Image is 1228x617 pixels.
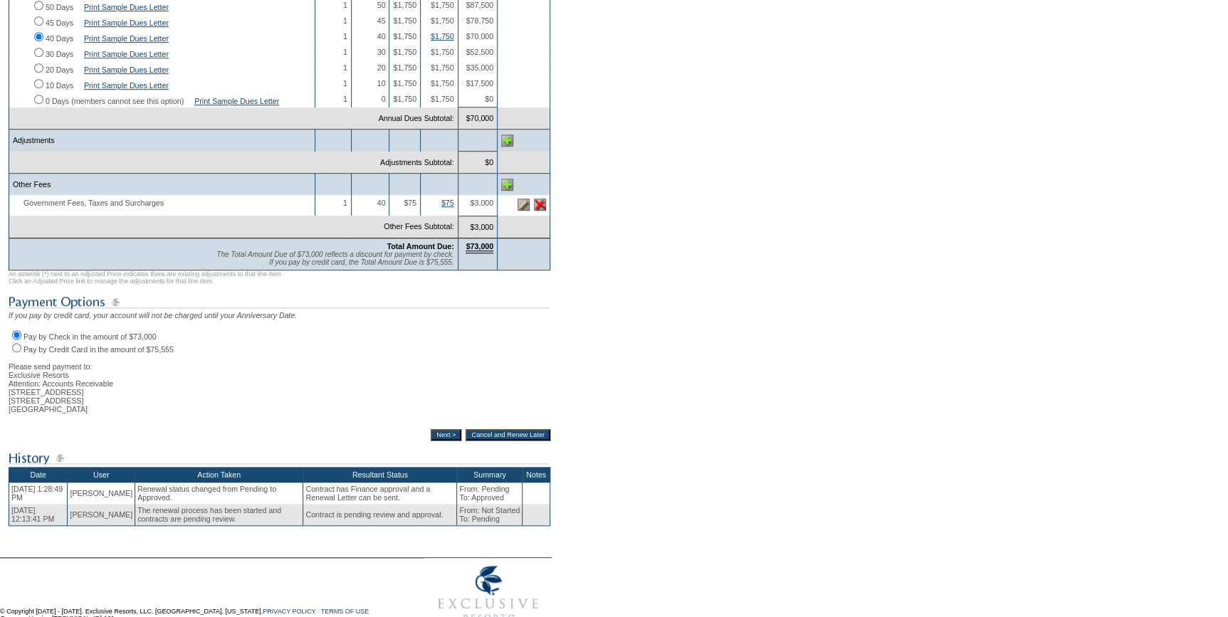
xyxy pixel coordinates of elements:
[9,504,68,526] td: [DATE] 12:13:41 PM
[216,251,453,266] span: The Total Amount Due of $73,000 reflects a discount for payment by check. If you pay by credit ca...
[343,48,347,56] span: 1
[343,79,347,88] span: 1
[46,34,73,43] label: 40 Days
[377,63,386,72] span: 20
[466,79,493,88] span: $17,500
[457,482,523,504] td: From: Pending To: Approved
[470,199,493,207] span: $3,000
[393,16,416,25] span: $1,750
[466,48,493,56] span: $52,500
[9,270,283,285] span: An asterisk (*) next to an Adjusted Price indicates there are existing adjustments to that line i...
[9,293,550,311] img: subTtlPaymentOptions.gif
[431,32,454,41] a: $1,750
[377,199,386,207] span: 40
[457,504,523,526] td: From: Not Started To: Pending
[377,1,386,9] span: 50
[501,135,513,147] img: Add Adjustments line item
[9,107,458,130] td: Annual Dues Subtotal:
[46,19,73,27] label: 45 Days
[194,97,279,105] a: Print Sample Dues Letter
[9,238,458,270] td: Total Amount Due:
[518,199,530,211] img: Edit this line item
[46,3,73,11] label: 50 Days
[393,32,416,41] span: $1,750
[441,199,454,207] a: $75
[263,608,315,615] a: PRIVACY POLICY
[135,467,303,482] th: Action Taken
[377,48,386,56] span: 30
[303,467,457,482] th: Resultant Status
[23,332,157,341] label: Pay by Check in the amount of $73,000
[393,95,416,103] span: $1,750
[466,429,550,441] input: Cancel and Renew Later
[23,345,174,354] label: Pay by Credit Card in the amount of $75,555
[68,482,135,504] td: [PERSON_NAME]
[84,81,169,90] a: Print Sample Dues Letter
[46,97,184,105] label: 0 Days (members cannot see this option)
[9,174,315,196] td: Other Fees
[46,65,73,74] label: 20 Days
[431,429,461,441] input: Next >
[13,199,171,207] span: Government Fees, Taxes and Surcharges
[458,152,497,174] td: $0
[46,50,73,58] label: 30 Days
[343,32,347,41] span: 1
[466,32,493,41] span: $70,000
[431,1,454,9] span: $1,750
[343,95,347,103] span: 1
[466,16,493,25] span: $78,750
[458,216,497,238] td: $3,000
[431,79,454,88] span: $1,750
[9,130,315,152] td: Adjustments
[68,504,135,526] td: [PERSON_NAME]
[466,63,493,72] span: $35,000
[466,242,493,253] span: $73,000
[9,152,458,174] td: Adjustments Subtotal:
[84,50,169,58] a: Print Sample Dues Letter
[9,482,68,504] td: [DATE] 1:28:49 PM
[431,48,454,56] span: $1,750
[377,79,386,88] span: 10
[9,216,458,238] td: Other Fees Subtotal:
[343,199,347,207] span: 1
[393,48,416,56] span: $1,750
[303,504,457,526] td: Contract is pending review and approval.
[343,16,347,25] span: 1
[9,311,297,320] span: If you pay by credit card, your account will not be charged until your Anniversary Date.
[68,467,135,482] th: User
[382,95,386,103] span: 0
[84,3,169,11] a: Print Sample Dues Letter
[485,95,493,103] span: $0
[84,65,169,74] a: Print Sample Dues Letter
[135,504,303,526] td: The renewal process has been started and contracts are pending review.
[501,179,513,191] img: Add Other Fees line item
[377,16,386,25] span: 45
[9,449,550,467] img: subTtlHistory.gif
[321,608,369,615] a: TERMS OF USE
[9,467,68,482] th: Date
[404,199,416,207] span: $75
[135,482,303,504] td: Renewal status changed from Pending to Approved.
[466,1,493,9] span: $87,500
[457,467,523,482] th: Summary
[84,19,169,27] a: Print Sample Dues Letter
[9,354,550,413] div: Please send payment to: Exclusive Resorts Attention: Accounts Receivable [STREET_ADDRESS] [STREET...
[431,63,454,72] span: $1,750
[523,467,550,482] th: Notes
[393,63,416,72] span: $1,750
[343,63,347,72] span: 1
[343,1,347,9] span: 1
[46,81,73,90] label: 10 Days
[84,34,169,43] a: Print Sample Dues Letter
[534,199,546,211] img: Delete this line item
[393,1,416,9] span: $1,750
[377,32,386,41] span: 40
[458,107,497,130] td: $70,000
[303,482,457,504] td: Contract has Finance approval and a Renewal Letter can be sent.
[431,95,454,103] span: $1,750
[393,79,416,88] span: $1,750
[431,16,454,25] span: $1,750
